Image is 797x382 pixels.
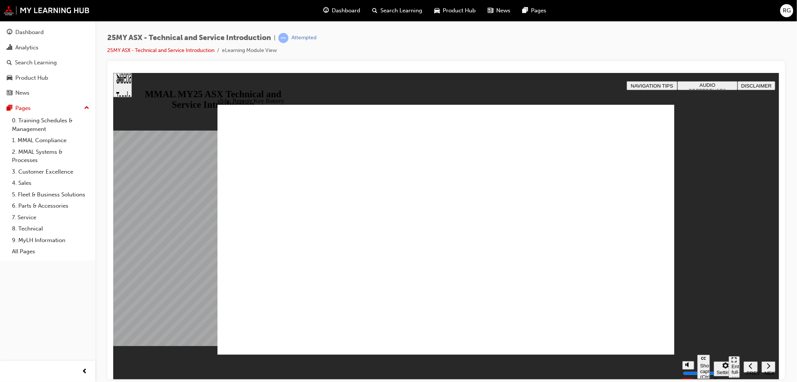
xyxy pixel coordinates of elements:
a: 5. Fleet & Business Solutions [9,189,92,201]
span: AUDIO PREFERENCES [576,9,613,21]
button: Next (Ctrl+Alt+Period) [648,288,662,300]
button: Mute (Ctrl+Alt+M) [569,288,581,297]
button: DISCLAIMER [624,8,662,17]
span: news-icon [7,90,12,97]
a: 4. Sales [9,177,92,189]
button: RG [780,4,793,17]
button: NAVIGATION TIPS [513,8,564,17]
a: car-iconProduct Hub [429,3,482,18]
div: Show captions (Ctrl+Alt+C) [587,290,594,307]
span: Pages [531,6,547,15]
div: Pages [15,104,31,113]
span: Search Learning [381,6,423,15]
a: 2. MMAL Systems & Processes [9,146,92,166]
button: Show captions (Ctrl+Alt+C) [584,282,597,306]
div: misc controls [565,282,612,306]
span: NAVIGATION TIPS [518,10,560,16]
a: Search Learning [3,56,92,70]
a: Product Hub [3,71,92,85]
div: Attempted [291,34,316,42]
a: pages-iconPages [517,3,553,18]
span: 25MY ASX - Technical and Service Introduction [107,34,271,42]
nav: slide navigation [615,282,662,306]
span: car-icon [7,75,12,82]
span: Dashboard [332,6,361,15]
a: guage-iconDashboard [318,3,367,18]
div: News [15,89,30,97]
span: Product Hub [443,6,476,15]
a: 3. Customer Excellence [9,166,92,178]
span: search-icon [373,6,378,15]
span: news-icon [488,6,494,15]
span: chart-icon [7,45,12,51]
span: learningRecordVerb_ATTEMPT-icon [278,33,288,43]
span: guage-icon [324,6,329,15]
div: NEXT [651,297,659,303]
li: eLearning Module View [222,46,277,55]
div: Dashboard [15,28,44,37]
a: 25MY ASX - Technical and Service Introduction [107,47,214,54]
div: Settings [603,297,621,302]
button: Enter full-screen (Ctrl+Alt+F) [615,283,627,305]
span: DISCLAIMER [628,10,658,16]
span: prev-icon [82,367,88,376]
a: 7. Service [9,212,92,223]
a: News [3,86,92,100]
div: Search Learning [15,58,57,67]
button: Previous (Ctrl+Alt+Comma) [630,288,645,300]
label: Zoom to fit [600,303,615,326]
div: Analytics [15,43,38,52]
button: Pages [3,101,92,115]
a: search-iconSearch Learning [367,3,429,18]
span: search-icon [7,59,12,66]
span: RG [783,6,791,15]
a: 0. Training Schedules & Management [9,115,92,135]
div: Product Hub [15,74,48,82]
button: DashboardAnalyticsSearch LearningProduct HubNews [3,24,92,101]
div: PREV [633,297,642,303]
span: News [497,6,511,15]
span: car-icon [435,6,440,15]
span: guage-icon [7,29,12,36]
a: 1. MMAL Compliance [9,135,92,146]
a: 9. MyLH Information [9,235,92,246]
span: | [274,34,275,42]
img: mmal [4,6,90,15]
button: Settings [600,288,624,303]
a: 8. Technical [9,223,92,235]
button: AUDIO PREFERENCES [564,8,624,17]
a: All Pages [9,246,92,257]
a: news-iconNews [482,3,517,18]
div: Enter full-screen (Ctrl+Alt+F) [618,291,624,313]
span: pages-icon [523,6,528,15]
a: Analytics [3,41,92,55]
a: 6. Parts & Accessories [9,200,92,212]
span: up-icon [84,103,89,113]
a: Dashboard [3,25,92,39]
span: pages-icon [7,105,12,112]
input: volume [570,297,618,303]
